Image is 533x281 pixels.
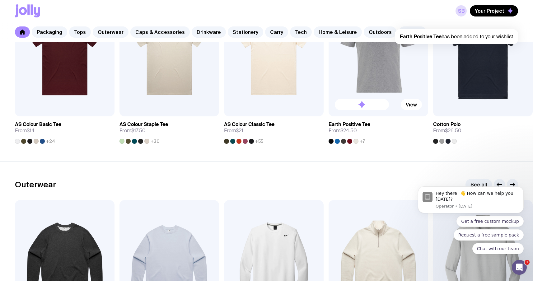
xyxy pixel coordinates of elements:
[433,121,461,128] h3: Cotton Polo
[255,139,263,144] span: +55
[470,5,518,16] button: Your Project
[433,128,461,134] span: From
[329,121,370,128] h3: Earth Positive Tee
[475,8,504,14] span: Your Project
[340,127,357,134] span: $24.50
[46,139,55,144] span: +24
[400,33,513,40] span: has been added to your wishlist
[364,26,397,38] a: Outdoors
[290,26,312,38] a: Tech
[314,26,362,38] a: Home & Leisure
[400,33,442,40] strong: Earth Positive Tee
[15,116,115,144] a: AS Colour Basic TeeFrom$14+24
[93,26,129,38] a: Outerwear
[192,26,226,38] a: Drinkware
[131,127,146,134] span: $17.50
[15,128,35,134] span: From
[433,116,533,144] a: Cotton PoloFrom$26.50
[15,121,61,128] h3: AS Colour Basic Tee
[456,5,467,16] a: SB
[119,116,219,144] a: AS Colour Staple TeeFrom$17.50+30
[130,26,190,38] a: Caps & Accessories
[27,127,35,134] span: $14
[32,26,67,38] a: Packaging
[525,260,530,265] span: 1
[236,127,243,134] span: $21
[224,121,274,128] h3: AS Colour Classic Tee
[329,128,357,134] span: From
[401,99,422,110] a: View
[119,128,146,134] span: From
[409,179,533,278] iframe: Intercom notifications message
[69,26,91,38] a: Tops
[151,139,160,144] span: +30
[228,26,263,38] a: Stationery
[399,26,427,38] a: Snacks
[445,127,461,134] span: $26.50
[119,121,168,128] h3: AS Colour Staple Tee
[224,116,324,144] a: AS Colour Classic TeeFrom$21+55
[329,116,428,144] a: Earth Positive TeeFrom$24.50+7
[360,139,365,144] span: +7
[512,260,527,275] iframe: Intercom live chat
[224,128,243,134] span: From
[265,26,288,38] a: Carry
[15,180,56,189] h2: Outerwear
